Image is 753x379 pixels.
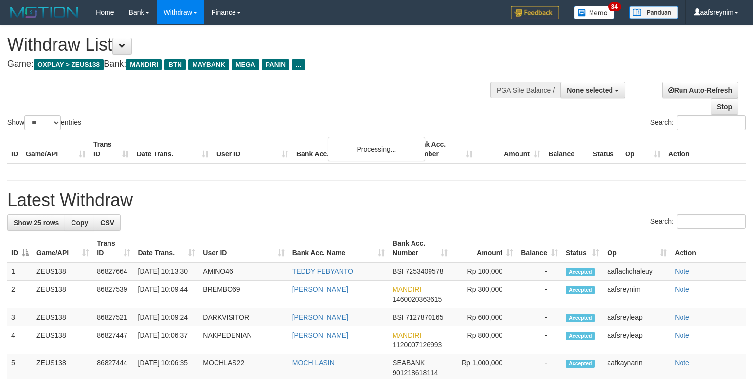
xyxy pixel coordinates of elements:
span: MEGA [232,59,259,70]
th: User ID: activate to sort column ascending [199,234,288,262]
span: PANIN [262,59,289,70]
td: 2 [7,281,33,308]
td: [DATE] 10:06:37 [134,326,199,354]
th: Game/API: activate to sort column ascending [33,234,93,262]
span: Accepted [566,314,595,322]
td: - [517,308,562,326]
th: Bank Acc. Name [292,135,409,163]
img: MOTION_logo.png [7,5,81,19]
span: BTN [164,59,186,70]
span: Show 25 rows [14,219,59,227]
td: aafsreyleap [603,326,671,354]
th: Trans ID: activate to sort column ascending [93,234,134,262]
span: BSI [393,267,404,275]
th: Game/API [22,135,90,163]
a: [PERSON_NAME] [292,331,348,339]
span: Accepted [566,286,595,294]
th: Trans ID [90,135,133,163]
button: None selected [560,82,625,98]
th: Balance: activate to sort column ascending [517,234,562,262]
input: Search: [677,214,746,229]
span: Copy 901218618114 to clipboard [393,369,438,377]
td: - [517,262,562,281]
th: Status: activate to sort column ascending [562,234,603,262]
td: - [517,326,562,354]
td: Rp 800,000 [451,326,517,354]
th: User ID [213,135,292,163]
span: CSV [100,219,114,227]
span: Accepted [566,360,595,368]
td: [DATE] 10:13:30 [134,262,199,281]
select: Showentries [24,115,61,130]
td: 86827447 [93,326,134,354]
img: Button%20Memo.svg [574,6,615,19]
th: Date Trans. [133,135,213,163]
a: Note [675,285,689,293]
th: Balance [544,135,589,163]
span: SEABANK [393,359,425,367]
td: [DATE] 10:09:44 [134,281,199,308]
th: Op [621,135,664,163]
th: Action [664,135,746,163]
span: None selected [567,86,613,94]
span: MANDIRI [126,59,162,70]
label: Search: [650,115,746,130]
th: Bank Acc. Number [409,135,477,163]
img: Feedback.jpg [511,6,559,19]
th: Amount [477,135,544,163]
span: Accepted [566,268,595,276]
a: MOCH LASIN [292,359,335,367]
a: Stop [711,98,738,115]
span: Copy 7253409578 to clipboard [406,267,444,275]
td: 3 [7,308,33,326]
td: 86827664 [93,262,134,281]
th: Bank Acc. Number: activate to sort column ascending [389,234,451,262]
a: Show 25 rows [7,214,65,231]
a: Note [675,267,689,275]
label: Show entries [7,115,81,130]
a: Note [675,331,689,339]
td: NAKPEDENIAN [199,326,288,354]
th: ID [7,135,22,163]
th: Bank Acc. Name: activate to sort column ascending [288,234,389,262]
span: OXPLAY > ZEUS138 [34,59,104,70]
td: BREMBO69 [199,281,288,308]
td: aafsreynim [603,281,671,308]
a: Note [675,359,689,367]
td: ZEUS138 [33,262,93,281]
span: MANDIRI [393,285,421,293]
h4: Game: Bank: [7,59,492,69]
div: Processing... [328,137,425,161]
div: PGA Site Balance / [490,82,560,98]
span: BSI [393,313,404,321]
th: Date Trans.: activate to sort column ascending [134,234,199,262]
label: Search: [650,214,746,229]
td: Rp 300,000 [451,281,517,308]
span: Accepted [566,332,595,340]
h1: Withdraw List [7,35,492,55]
td: AMINO46 [199,262,288,281]
td: DARKVISITOR [199,308,288,326]
span: Copy 1120007126993 to clipboard [393,341,442,349]
td: [DATE] 10:09:24 [134,308,199,326]
a: Run Auto-Refresh [662,82,738,98]
td: - [517,281,562,308]
span: MANDIRI [393,331,421,339]
h1: Latest Withdraw [7,190,746,210]
span: Copy [71,219,88,227]
a: Note [675,313,689,321]
img: panduan.png [629,6,678,19]
td: aafsreyleap [603,308,671,326]
td: ZEUS138 [33,281,93,308]
th: Op: activate to sort column ascending [603,234,671,262]
td: 86827521 [93,308,134,326]
td: Rp 600,000 [451,308,517,326]
td: 4 [7,326,33,354]
th: Amount: activate to sort column ascending [451,234,517,262]
td: Rp 100,000 [451,262,517,281]
a: [PERSON_NAME] [292,313,348,321]
td: aaflachchaleuy [603,262,671,281]
td: 86827539 [93,281,134,308]
input: Search: [677,115,746,130]
span: ... [292,59,305,70]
